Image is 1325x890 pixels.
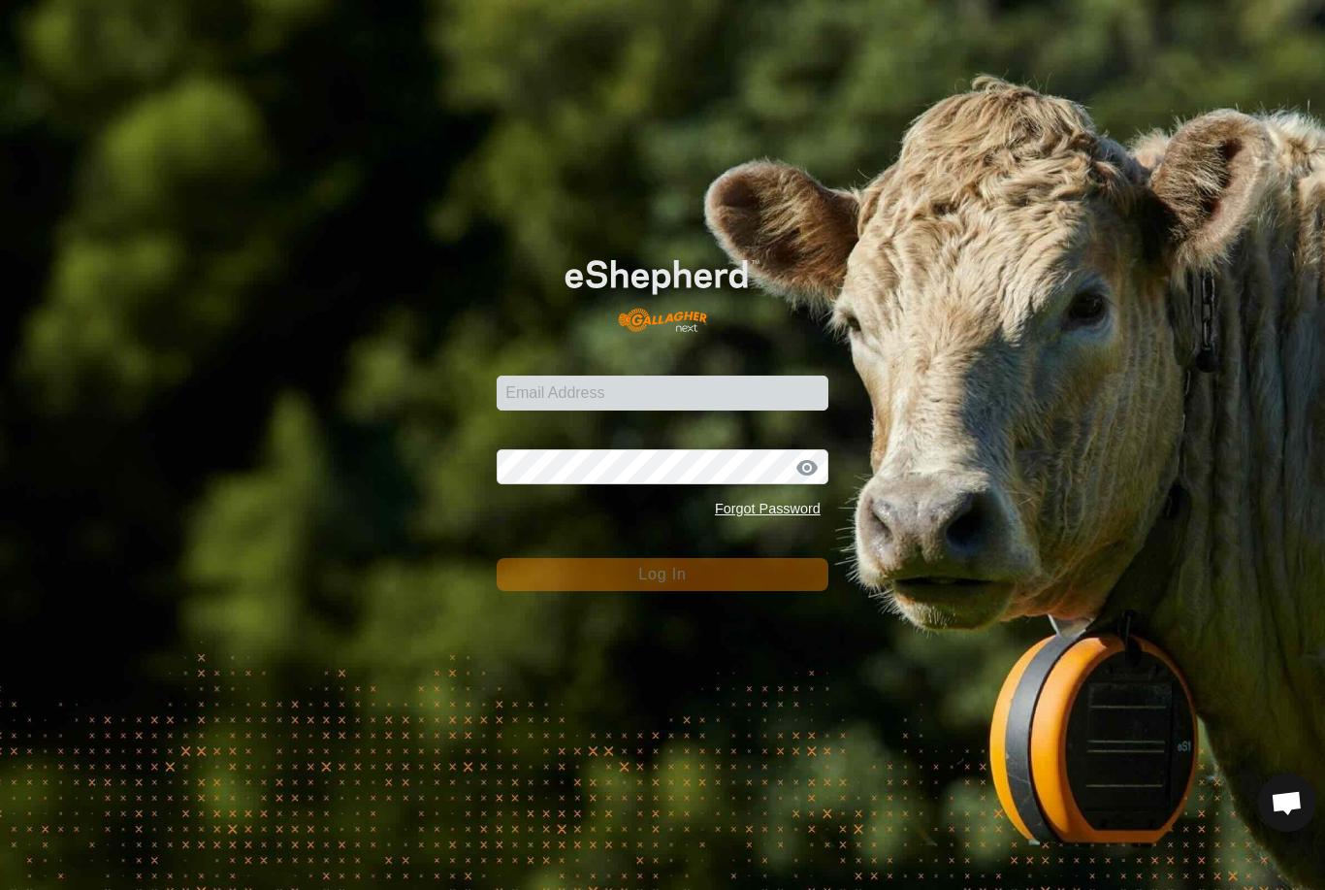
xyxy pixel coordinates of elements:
div: Open chat [1258,774,1316,832]
img: E-shepherd Logo [530,232,794,345]
span: Log In [638,566,686,582]
a: Forgot Password [715,501,821,516]
button: Log In [497,558,828,591]
input: Email Address [497,376,828,411]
